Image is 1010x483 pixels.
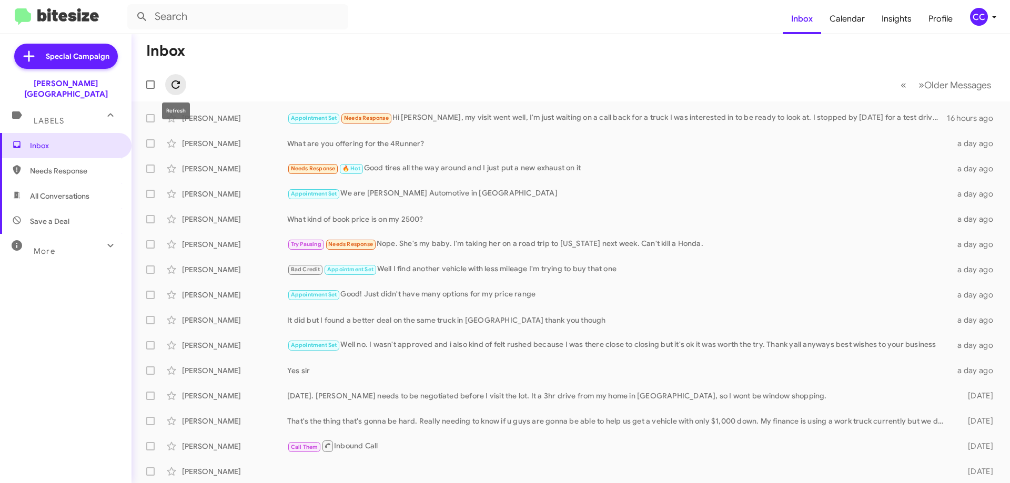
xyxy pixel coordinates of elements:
div: What kind of book price is on my 2500? [287,214,951,224]
a: Insights [873,4,920,34]
span: Appointment Set [291,190,337,197]
div: [PERSON_NAME] [182,390,287,401]
span: Try Pausing [291,241,321,248]
div: [PERSON_NAME] [182,214,287,224]
a: Special Campaign [14,44,118,69]
div: [DATE] [951,466,1002,477]
div: a day ago [951,290,1002,300]
div: a day ago [951,315,1002,325]
div: Good! Just didn't have many options for my price range [287,289,951,301]
div: [PERSON_NAME] [182,290,287,300]
h1: Inbox [146,43,185,59]
span: Older Messages [924,79,991,91]
div: Good tires all the way around and I just put a new exhaust on it [287,162,951,174]
div: [PERSON_NAME] [182,138,287,149]
div: [PERSON_NAME] [182,189,287,199]
div: What are you offering for the 4Runner? [287,138,951,149]
a: Inbox [783,4,821,34]
div: Yes sir [287,365,951,376]
span: Inbox [30,140,119,151]
div: a day ago [951,189,1002,199]
nav: Page navigation example [895,74,997,96]
span: Call Them [291,444,318,450]
div: a day ago [951,214,1002,224]
span: Appointment Set [291,342,337,348]
div: [PERSON_NAME] [182,340,287,351]
div: [PERSON_NAME] [182,113,287,124]
button: Next [912,74,997,96]
span: All Conversations [30,191,89,201]
div: [PERSON_NAME] [182,163,287,174]
button: Previous [894,74,913,96]
div: a day ago [951,239,1002,250]
div: CC [970,8,988,26]
span: Needs Response [344,115,389,121]
div: [PERSON_NAME] [182,239,287,250]
span: Appointment Set [291,291,337,298]
a: Profile [920,4,961,34]
div: Refresh [162,102,190,119]
span: 🔥 Hot [342,165,360,172]
div: We are [PERSON_NAME] Automotive in [GEOGRAPHIC_DATA] [287,188,951,200]
span: Special Campaign [46,51,109,61]
div: 16 hours ago [947,113,1002,124]
div: [PERSON_NAME] [182,441,287,451]
div: a day ago [951,365,1002,376]
div: [PERSON_NAME] [182,264,287,275]
button: CC [961,8,998,26]
span: Save a Deal [30,216,69,227]
div: It did but I found a better deal on the same truck in [GEOGRAPHIC_DATA] thank you though [287,315,951,325]
div: [PERSON_NAME] [182,466,287,477]
div: That's the thing that's gonna be hard. Really needing to know if u guys are gonna be able to help... [287,416,951,426]
span: More [34,246,55,256]
div: Nope. She's my baby. I'm taking her on a road trip to [US_STATE] next week. Can't kill a Honda. [287,238,951,250]
div: [PERSON_NAME] [182,416,287,426]
span: Needs Response [328,241,373,248]
div: Inbound Call [287,439,951,453]
div: [DATE] [951,390,1002,401]
span: Appointment Set [291,115,337,121]
span: « [901,78,906,91]
div: a day ago [951,264,1002,275]
span: Needs Response [291,165,336,172]
div: Well no. I wasn't approved and i also kind of felt rushed because I was there close to closing bu... [287,339,951,351]
div: [DATE]. [PERSON_NAME] needs to be negotiated before I visit the lot. It a 3hr drive from my home ... [287,390,951,401]
input: Search [127,4,348,29]
div: [PERSON_NAME] [182,365,287,376]
div: [DATE] [951,441,1002,451]
div: [DATE] [951,416,1002,426]
span: Needs Response [30,166,119,176]
span: Appointment Set [327,266,373,273]
span: Labels [34,116,64,126]
div: [PERSON_NAME] [182,315,287,325]
div: Well I find another vehicle with less mileage I'm trying to buy that one [287,263,951,275]
a: Calendar [821,4,873,34]
div: Hi [PERSON_NAME], my visit went well, I'm just waiting on a call back for a truck I was intereste... [287,112,947,124]
div: a day ago [951,340,1002,351]
div: a day ago [951,138,1002,149]
span: Bad Credit [291,266,320,273]
div: a day ago [951,163,1002,174]
span: » [918,78,924,91]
